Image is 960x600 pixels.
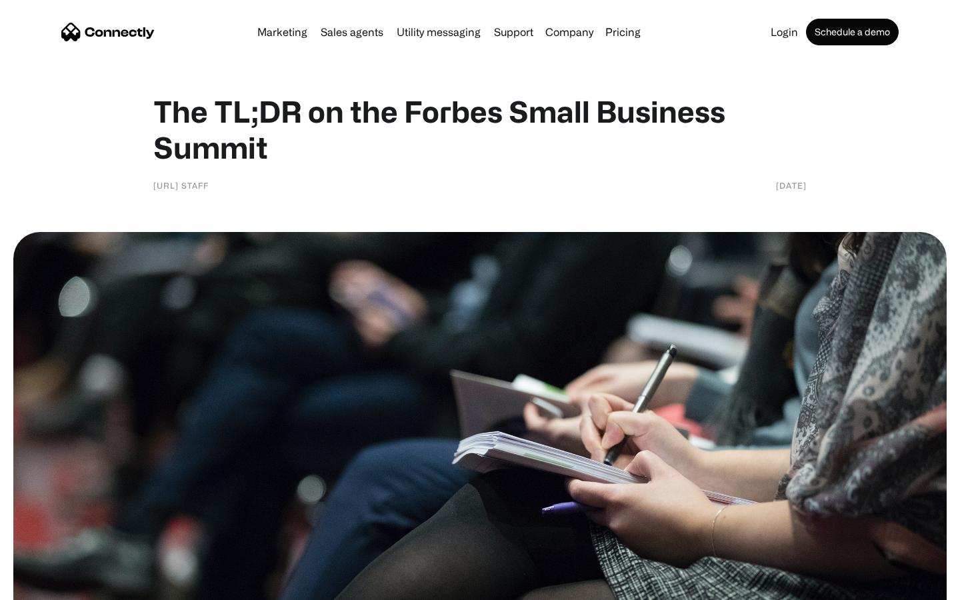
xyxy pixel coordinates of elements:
[153,179,209,192] div: [URL] Staff
[315,27,389,37] a: Sales agents
[391,27,486,37] a: Utility messaging
[252,27,313,37] a: Marketing
[153,93,807,165] h1: The TL;DR on the Forbes Small Business Summit
[545,23,593,41] div: Company
[765,27,803,37] a: Login
[27,577,80,595] ul: Language list
[13,577,80,595] aside: Language selected: English
[806,19,899,45] a: Schedule a demo
[776,179,807,192] div: [DATE]
[489,27,539,37] a: Support
[600,27,646,37] a: Pricing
